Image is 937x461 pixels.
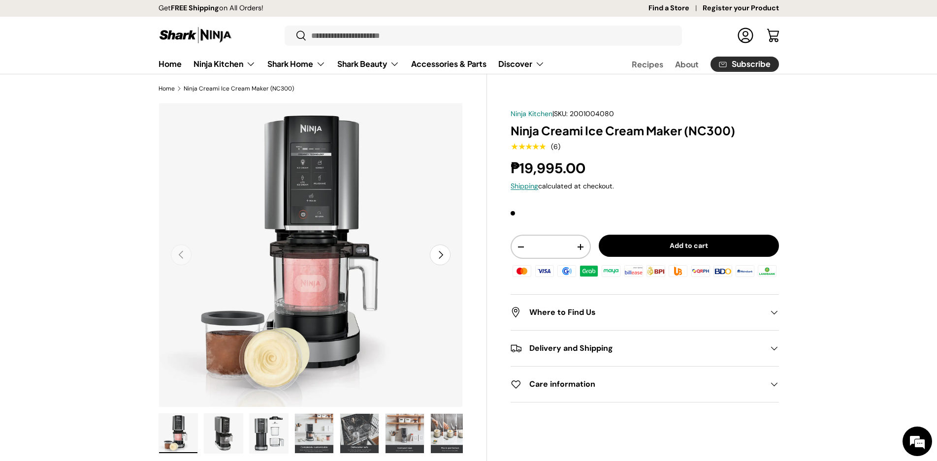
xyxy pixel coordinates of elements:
[267,54,325,74] a: Shark Home
[645,264,667,278] img: bpi
[511,342,763,354] h2: Delivery and Shipping
[159,84,487,93] nav: Breadcrumbs
[511,159,588,178] strong: ₱19,995.00
[675,55,699,74] a: About
[159,26,232,45] img: Shark Ninja Philippines
[623,264,645,278] img: billease
[554,109,568,118] span: SKU:
[511,142,546,151] div: 5.0 out of 5.0 stars
[511,331,778,366] summary: Delivery and Shipping
[159,103,463,457] media-gallery: Gallery Viewer
[608,54,779,74] nav: Secondary
[570,109,614,118] span: 2001004080
[340,414,379,453] img: ninja-creami-ice-cream-maker-with-sample-content-dishwasher-safe-infographic-sharkninja-philippines
[578,264,600,278] img: grabpay
[511,142,546,152] span: ★★★★★
[556,264,578,278] img: gcash
[703,3,779,14] a: Register your Product
[667,264,689,278] img: ubp
[337,54,399,74] a: Shark Beauty
[599,235,779,257] button: Add to cart
[511,182,538,190] a: Shipping
[431,414,469,453] img: ninja-creami-ice-cream-maker-with-sample-content-mix-in-perfection-infographic-sharkninja-philipp...
[159,54,182,73] a: Home
[386,414,424,453] img: ninja-creami-ice-cream-maker-with-sample-content-compact-size-infographic-sharkninja-philippines
[511,307,763,318] h2: Where to Find Us
[734,264,756,278] img: metrobank
[194,54,256,74] a: Ninja Kitchen
[295,414,333,453] img: ninja-creami-ice-cream-maker-with-sample-content-completely-customizable-infographic-sharkninja-p...
[711,57,779,72] a: Subscribe
[159,3,263,14] p: Get on All Orders!
[331,54,405,74] summary: Shark Beauty
[171,3,219,12] strong: FREE Shipping
[511,367,778,402] summary: Care information
[511,123,778,138] h1: Ninja Creami Ice Cream Maker (NC300)
[159,54,545,74] nav: Primary
[184,86,294,92] a: Ninja Creami Ice Cream Maker (NC300)
[492,54,550,74] summary: Discover
[159,86,175,92] a: Home
[712,264,734,278] img: bdo
[552,109,614,118] span: |
[498,54,545,74] a: Discover
[551,143,560,151] div: (6)
[689,264,711,278] img: qrph
[600,264,622,278] img: maya
[756,264,778,278] img: landbank
[250,414,288,453] img: ninja-creami-ice-cream-maker-without-sample-content-parts-front-view-sharkninja-philippines
[511,181,778,191] div: calculated at checkout.
[648,3,703,14] a: Find a Store
[511,264,533,278] img: master
[533,264,555,278] img: visa
[188,54,261,74] summary: Ninja Kitchen
[511,295,778,330] summary: Where to Find Us
[204,414,243,453] img: ninja-creami-ice-cream-maker-without-sample-content-right-side-view-sharkninja-philippines
[511,378,763,390] h2: Care information
[511,109,552,118] a: Ninja Kitchen
[261,54,331,74] summary: Shark Home
[732,60,771,68] span: Subscribe
[159,414,197,453] img: ninja-creami-ice-cream-maker-with-sample-content-and-all-lids-full-view-sharkninja-philippines
[632,55,663,74] a: Recipes
[411,54,486,73] a: Accessories & Parts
